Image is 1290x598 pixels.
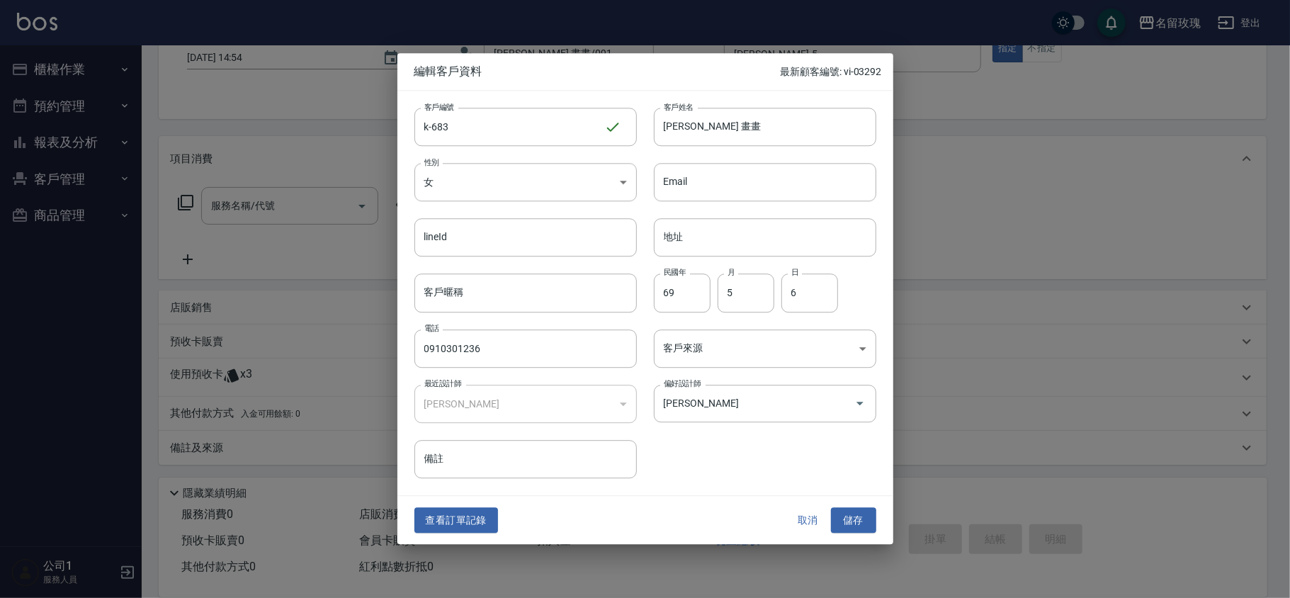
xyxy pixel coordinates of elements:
[424,157,439,167] label: 性別
[664,268,686,278] label: 民國年
[424,378,461,389] label: 最近設計師
[786,507,831,534] button: 取消
[831,507,876,534] button: 儲存
[664,378,701,389] label: 偏好設計師
[424,101,454,112] label: 客戶編號
[791,268,798,278] label: 日
[664,101,694,112] label: 客戶姓名
[780,64,881,79] p: 最新顧客編號: vi-03292
[414,163,637,201] div: 女
[414,64,781,79] span: 編輯客戶資料
[424,323,439,334] label: 電話
[414,507,498,534] button: 查看訂單記錄
[728,268,735,278] label: 月
[414,385,637,423] div: [PERSON_NAME]
[849,393,871,415] button: Open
